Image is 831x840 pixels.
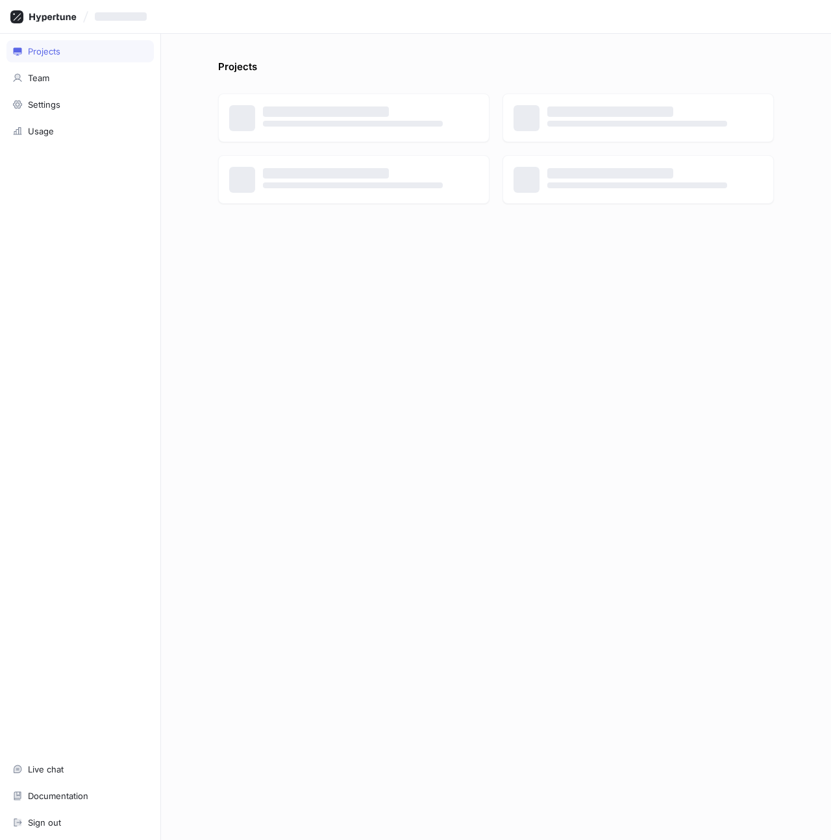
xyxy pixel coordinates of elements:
[547,168,673,179] span: ‌
[547,182,727,188] span: ‌
[28,99,60,110] div: Settings
[263,182,443,188] span: ‌
[95,12,147,21] span: ‌
[6,67,154,89] a: Team
[28,126,54,136] div: Usage
[263,168,389,179] span: ‌
[263,106,389,117] span: ‌
[90,6,157,27] button: ‌
[6,120,154,142] a: Usage
[547,121,727,127] span: ‌
[28,791,88,801] div: Documentation
[28,73,49,83] div: Team
[28,764,64,774] div: Live chat
[263,121,443,127] span: ‌
[6,785,154,807] a: Documentation
[28,46,60,56] div: Projects
[6,93,154,116] a: Settings
[218,60,257,80] p: Projects
[547,106,673,117] span: ‌
[28,817,61,828] div: Sign out
[6,40,154,62] a: Projects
